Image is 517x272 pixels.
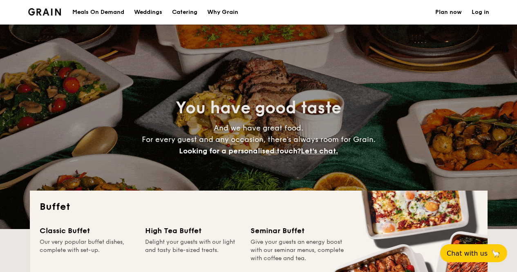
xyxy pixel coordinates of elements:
button: Chat with us🦙 [440,244,507,262]
span: 🦙 [491,249,501,258]
div: Give your guests an energy boost with our seminar menus, complete with coffee and tea. [251,238,346,263]
div: High Tea Buffet [145,225,241,236]
span: Chat with us [447,250,488,257]
span: Looking for a personalised touch? [179,146,301,155]
span: Let's chat. [301,146,338,155]
img: Grain [28,8,61,16]
div: Seminar Buffet [251,225,346,236]
a: Logotype [28,8,61,16]
div: Delight your guests with our light and tasty bite-sized treats. [145,238,241,263]
h2: Buffet [40,200,478,214]
span: And we have great food. For every guest and any occasion, there’s always room for Grain. [142,124,376,155]
div: Classic Buffet [40,225,135,236]
div: Our very popular buffet dishes, complete with set-up. [40,238,135,263]
span: You have good taste [176,98,341,118]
